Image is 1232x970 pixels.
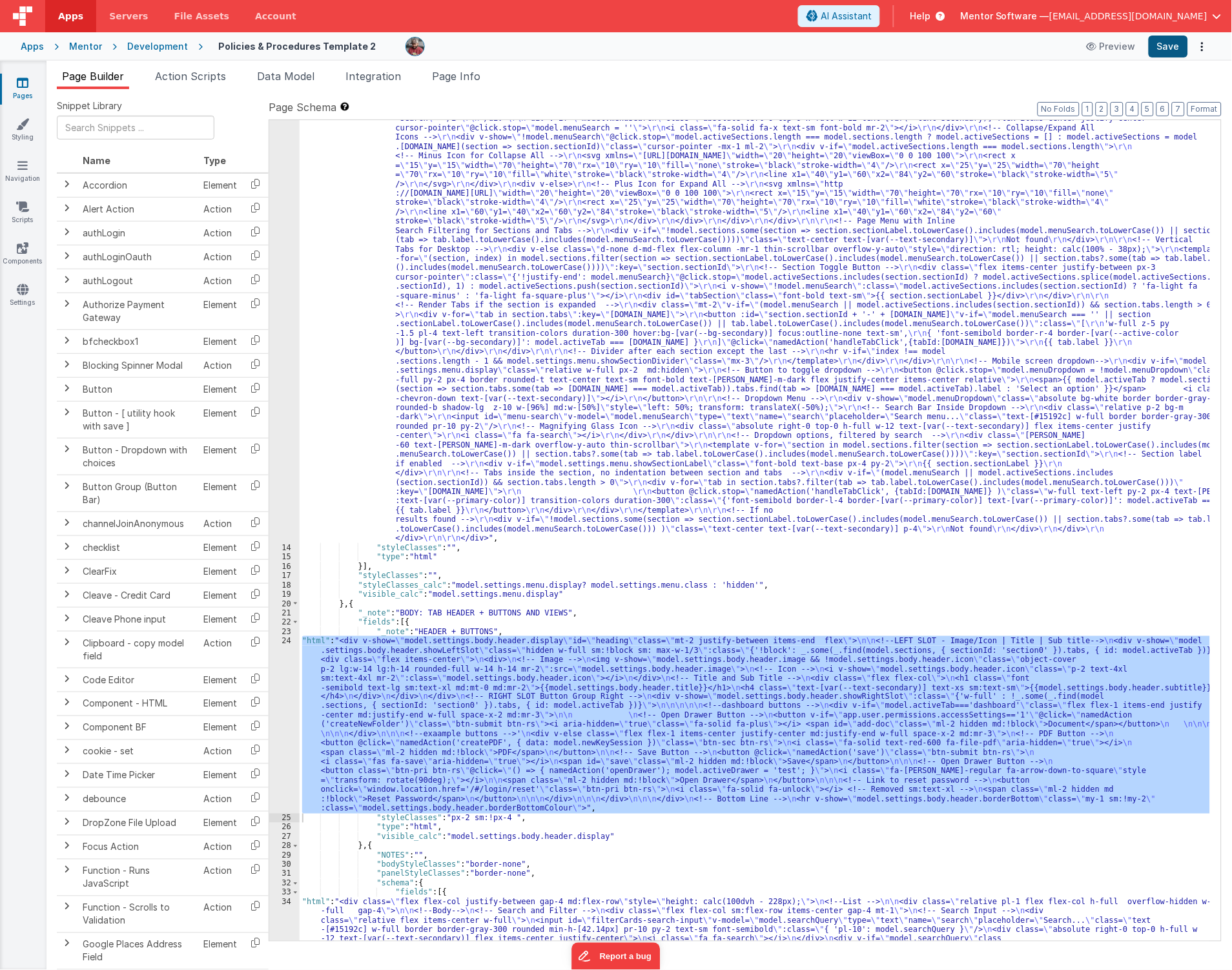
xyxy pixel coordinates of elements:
[77,559,198,583] td: ClearFix
[83,155,110,166] span: Name
[62,70,124,83] span: Page Builder
[198,896,242,933] td: Action
[198,377,242,401] td: Element
[269,99,336,115] span: Page Schema
[77,835,198,859] td: Focus Action
[77,631,198,668] td: Clipboard - copy model field
[77,269,198,293] td: authLogout
[269,851,300,860] div: 29
[269,552,300,561] div: 15
[198,535,242,559] td: Element
[174,10,230,23] span: File Assets
[269,814,300,823] div: 25
[77,716,198,739] td: Component BF
[198,668,242,692] td: Element
[69,40,102,53] div: Mentor
[198,739,242,763] td: Action
[203,155,226,166] span: Type
[218,41,376,51] h4: Policies & Procedures Template 2
[57,116,214,139] input: Search Snippets ...
[198,438,242,475] td: Element
[269,562,300,571] div: 16
[127,40,188,53] div: Development
[77,811,198,835] td: DropZone File Upload
[77,511,198,535] td: channelJoinAnonymous
[77,535,198,559] td: checklist
[77,859,198,896] td: Function - Runs JavaScript
[1172,102,1185,116] button: 7
[1049,10,1207,23] span: [EMAIL_ADDRESS][DOMAIN_NAME]
[77,401,198,438] td: Button - [ utility hook with save ]
[198,692,242,716] td: Element
[198,173,242,198] td: Element
[1126,102,1139,116] button: 4
[269,627,300,636] div: 23
[269,636,300,813] div: 24
[198,475,242,511] td: Element
[77,173,198,198] td: Accordion
[269,879,300,888] div: 32
[77,377,198,401] td: Button
[198,607,242,631] td: Element
[269,823,300,832] div: 26
[1111,102,1124,116] button: 3
[269,608,300,617] div: 21
[77,245,198,269] td: authLoginOauth
[77,692,198,716] td: Component - HTML
[77,293,198,329] td: Authorize Payment Gateway
[269,543,300,552] div: 14
[155,70,226,83] span: Action Scripts
[1156,102,1169,116] button: 6
[798,5,880,27] button: AI Assistant
[1149,36,1188,57] button: Save
[77,583,198,607] td: Cleave - Credit Card
[432,70,480,83] span: Page Info
[960,10,1049,23] span: Mentor Software —
[269,841,300,851] div: 28
[1142,102,1154,116] button: 5
[198,811,242,835] td: Element
[257,70,314,83] span: Data Model
[269,617,300,626] div: 22
[198,716,242,739] td: Element
[1193,37,1211,56] button: Options
[77,739,198,763] td: cookie - set
[77,896,198,933] td: Function - Scrolls to Validation
[910,10,930,23] span: Help
[77,329,198,353] td: bfcheckbox1
[572,943,661,970] iframe: Marker.io feedback button
[198,933,242,969] td: Element
[960,10,1222,23] button: Mentor Software — [EMAIL_ADDRESS][DOMAIN_NAME]
[198,329,242,353] td: Element
[198,353,242,377] td: Action
[269,571,300,580] div: 17
[269,77,300,543] div: 13
[77,787,198,811] td: debounce
[77,221,198,245] td: authLogin
[198,835,242,859] td: Action
[198,401,242,438] td: Element
[269,888,300,897] div: 33
[77,438,198,475] td: Button - Dropdown with choices
[269,599,300,608] div: 20
[21,40,44,53] div: Apps
[57,99,122,112] span: Snippet Library
[198,631,242,668] td: Action
[269,860,300,869] div: 30
[77,475,198,511] td: Button Group (Button Bar)
[198,269,242,293] td: Action
[198,559,242,583] td: Element
[198,221,242,245] td: Action
[198,197,242,221] td: Action
[269,581,300,590] div: 18
[1096,102,1108,116] button: 2
[821,10,872,23] span: AI Assistant
[77,763,198,787] td: Date Time Picker
[77,607,198,631] td: Cleave Phone input
[198,859,242,896] td: Action
[269,832,300,841] div: 27
[198,245,242,269] td: Action
[77,353,198,377] td: Blocking Spinner Modal
[198,583,242,607] td: Element
[1038,102,1080,116] button: No Folds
